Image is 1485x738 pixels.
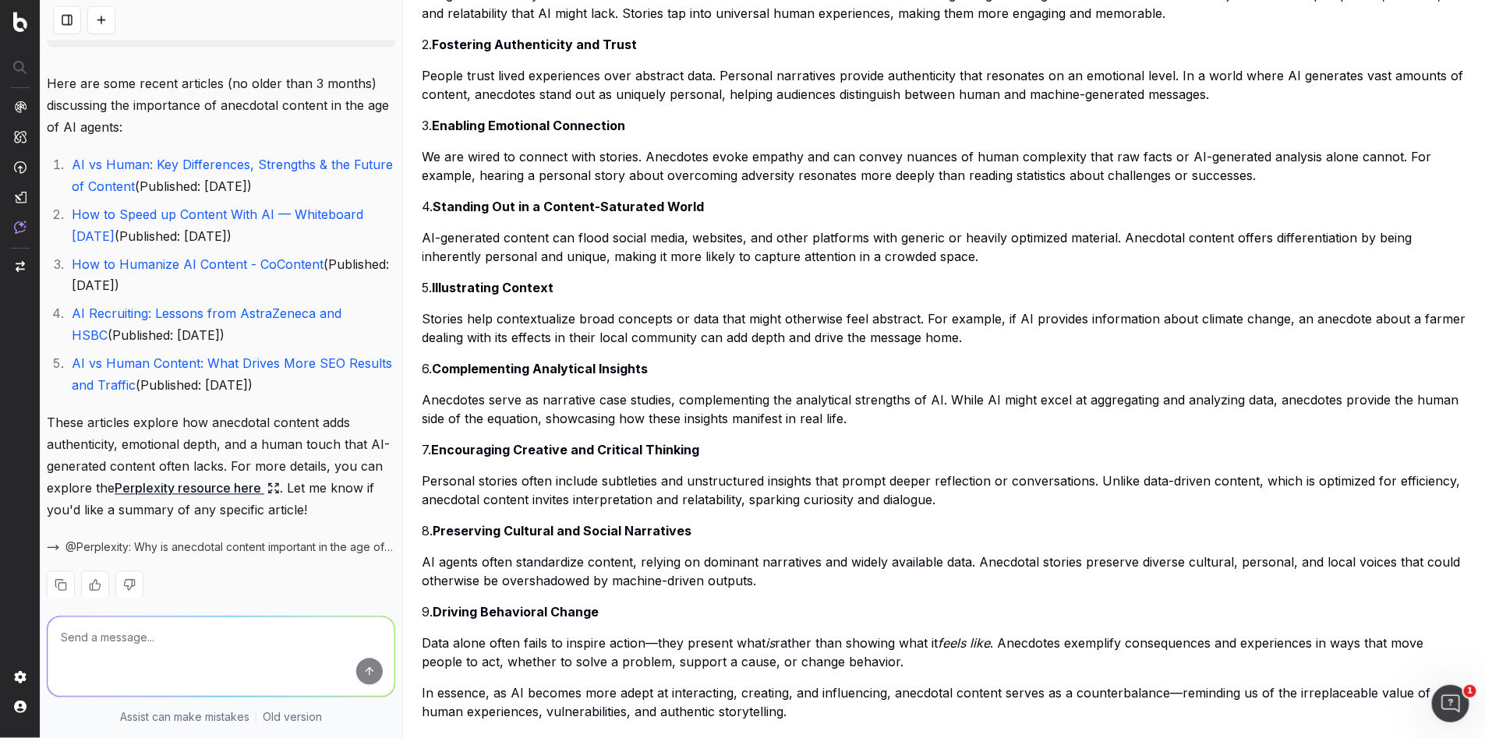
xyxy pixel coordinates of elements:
img: Botify logo [13,12,27,32]
p: AI agents often standardize content, relying on dominant narratives and widely available data. An... [423,553,1467,590]
strong: Enabling Emotional Connection [433,118,626,133]
li: (Published: [DATE]) [67,303,395,347]
h3: 7. [423,440,1467,459]
p: We are wired to connect with stories. Anecdotes evoke empathy and can convey nuances of human com... [423,147,1467,185]
li: (Published: [DATE]) [67,154,395,197]
p: Assist can make mistakes [120,710,249,726]
img: My account [14,701,27,713]
h3: 5. [423,278,1467,297]
img: Setting [14,671,27,683]
li: (Published: [DATE]) [67,253,395,297]
strong: Complementing Analytical Insights [433,361,649,376]
p: Data alone often fails to inspire action—they present what rather than showing what it . Anecdote... [423,634,1467,671]
a: AI vs Human Content: What Drives More SEO Results and Traffic [72,356,396,394]
span: 1 [1464,685,1476,697]
p: Stories help contextualize broad concepts or data that might otherwise feel abstract. For example... [423,309,1467,347]
em: is [766,635,776,651]
img: Intelligence [14,130,27,143]
span: @Perplexity: Why is anecdotal content important in the age of AI agents? [65,540,395,556]
p: Anecdotes serve as narrative case studies, complementing the analytical strengths of AI. While AI... [423,390,1467,428]
strong: Standing Out in a Content-Saturated World [433,199,705,214]
strong: Illustrating Context [433,280,554,295]
iframe: Intercom live chat [1432,685,1469,722]
a: AI Recruiting: Lessons from AstraZeneca and HSBC [72,306,345,344]
a: Old version [263,710,322,726]
h3: 9. [423,602,1467,621]
p: These articles explore how anecdotal content adds authenticity, emotional depth, and a human touc... [47,412,395,521]
p: Personal stories often include subtleties and unstructured insights that prompt deeper reflection... [423,471,1467,509]
a: How to Speed up Content With AI — Whiteboard [DATE] [72,207,367,244]
strong: Fostering Authenticity and Trust [433,37,638,52]
a: How to Humanize AI Content - CoContent [72,256,324,272]
em: feels like [939,635,991,651]
strong: Encouraging Creative and Critical Thinking [432,442,700,457]
p: AI-generated content can flood social media, websites, and other platforms with generic or heavil... [423,228,1467,266]
img: Assist [14,221,27,234]
h3: 2. [423,35,1467,54]
p: People trust lived experiences over abstract data. Personal narratives provide authenticity that ... [423,66,1467,104]
img: Activation [14,161,27,174]
strong: Preserving Cultural and Social Narratives [433,523,692,538]
h3: 4. [423,197,1467,216]
li: (Published: [DATE]) [67,203,395,247]
button: @Perplexity: Why is anecdotal content important in the age of AI agents? [47,540,395,556]
h3: 6. [423,359,1467,378]
img: Switch project [16,261,25,272]
p: Here are some recent articles (no older than 3 months) discussing the importance of anecdotal con... [47,72,395,138]
p: In essence, as AI becomes more adept at interacting, creating, and influencing, anecdotal content... [423,683,1467,721]
img: Studio [14,191,27,203]
h3: 8. [423,521,1467,540]
img: Analytics [14,101,27,113]
strong: Driving Behavioral Change [433,604,599,620]
a: AI vs Human: Key Differences, Strengths & the Future of Content [72,157,397,194]
h3: 3. [423,116,1467,135]
a: Perplexity resource here [115,478,280,500]
li: (Published: [DATE]) [67,353,395,397]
